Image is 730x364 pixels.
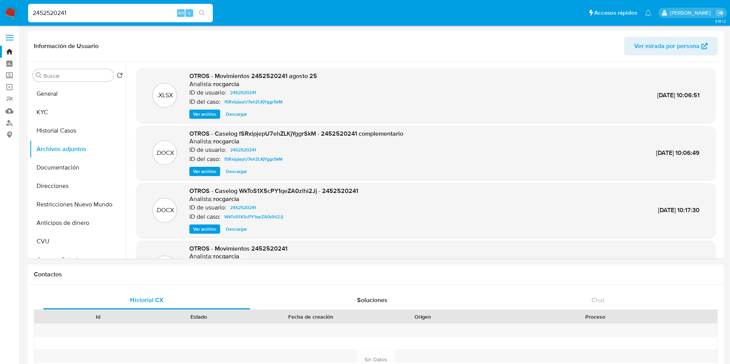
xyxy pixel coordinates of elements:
button: Volver al orden por defecto [117,72,123,81]
span: fSRxipjepU7ehZLKjYggrSkM [224,155,282,164]
span: OTROS - Caselog WkToS1X5cPY1qeZA0zlhi2Jj - 2452520241 [189,186,358,195]
h6: rocgarcia [213,195,239,203]
span: OTROS - Movimientos 2452520241 [189,244,287,253]
button: Buscar [36,72,42,78]
p: .XLSX [157,91,173,100]
a: fSRxipjepU7ehZLKjYggrSkM [221,97,286,106]
button: Descargar [222,110,251,119]
button: Archivos adjuntos [30,140,126,158]
p: rocio.garcia@mercadolibre.com [670,9,713,17]
button: Anticipos de dinero [30,214,126,232]
h6: rocgarcia [213,138,239,145]
p: Analista: [189,80,212,88]
button: Ver archivo [189,167,220,176]
span: Soluciones [357,296,388,304]
a: Notificaciones [645,10,651,16]
p: Analista: [189,195,212,203]
span: Descargar [226,110,247,118]
a: Salir [716,9,724,17]
h6: rocgarcia [213,80,239,88]
input: Buscar [43,72,110,79]
button: Ver archivo [189,110,220,119]
span: s [188,9,190,17]
p: .DOCX [155,206,174,214]
p: ID de usuario: [189,204,226,211]
p: Analista: [189,138,212,145]
p: ID de usuario: [189,146,226,154]
input: Buscar usuario o caso... [28,8,213,18]
button: Direcciones [30,177,126,195]
span: Ver mirada por persona [634,37,700,55]
p: ID de usuario: [189,89,226,96]
button: General [30,85,126,103]
div: Proceso [479,313,712,321]
span: WkToS1X5cPY1qeZA0zlhi2Jj [224,212,283,221]
span: Descargar [226,225,247,233]
h1: Contactos [34,271,718,278]
button: CVU [30,232,126,251]
a: WkToS1X5cPY1qeZA0zlhi2Jj [221,212,286,221]
div: Id [53,313,143,321]
span: OTROS - Movimientos 2452520241 agosto 25 [189,71,317,80]
span: Ver archivo [193,168,216,175]
p: ID del caso: [189,98,221,106]
div: Estado [154,313,244,321]
h1: Información de Usuario [34,42,99,50]
button: Restricciones Nuevo Mundo [30,195,126,214]
button: Historial Casos [30,121,126,140]
span: [DATE] 10:06:49 [656,148,700,157]
span: [DATE] 10:06:51 [657,91,700,100]
p: ID del caso: [189,155,221,163]
a: fSRxipjepU7ehZLKjYggrSkM [221,155,286,164]
p: ID del caso: [189,213,221,221]
span: Descargar [226,168,247,175]
p: .DOCX [155,149,174,157]
button: Cruces y Relaciones [30,251,126,269]
button: Descargar [222,167,251,176]
span: OTROS - Caselog fSRxipjepU7ehZLKjYggrSkM - 2452520241 complementario [189,129,403,138]
span: 2452520241 [230,203,256,212]
button: Descargar [222,224,251,234]
a: 2452520241 [227,203,259,212]
button: Documentación [30,158,126,177]
span: Ver archivo [193,110,216,118]
span: Alt [178,9,184,17]
button: Ver archivo [189,224,220,234]
span: Accesos rápidos [594,9,637,17]
div: Origen [378,313,468,321]
span: 2452520241 [230,145,256,155]
span: Chat [591,296,605,304]
a: 2452520241 [227,88,259,97]
button: search-icon [194,8,210,18]
button: Ver mirada por persona [624,37,718,55]
span: [DATE] 10:17:30 [658,206,700,214]
h6: rocgarcia [213,253,239,260]
span: 2452520241 [230,88,256,97]
span: Ver archivo [193,225,216,233]
span: fSRxipjepU7ehZLKjYggrSkM [224,97,282,106]
div: Fecha de creación [255,313,367,321]
a: 2452520241 [227,145,259,155]
span: Historial CX [130,296,164,304]
button: KYC [30,103,126,121]
p: Analista: [189,253,212,260]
